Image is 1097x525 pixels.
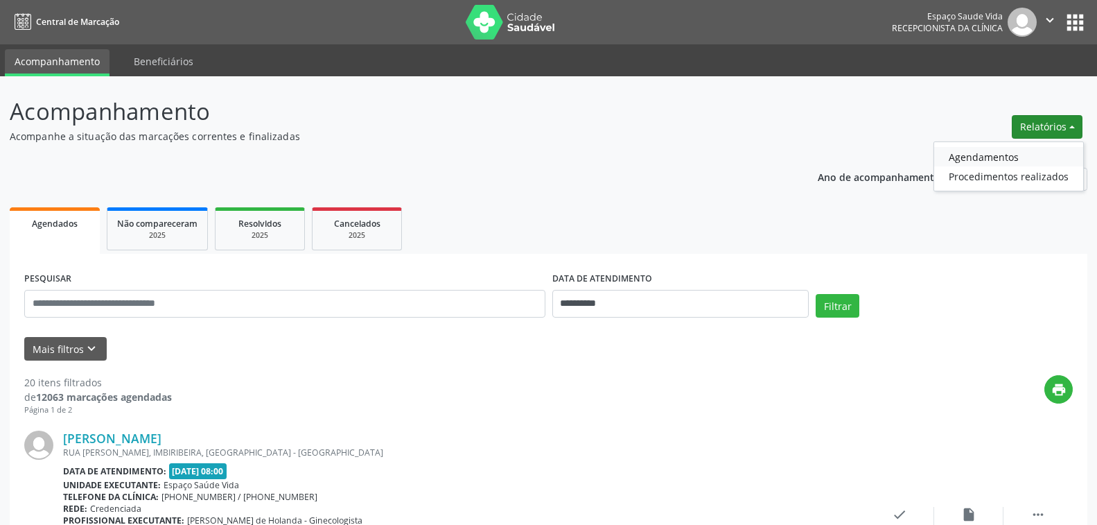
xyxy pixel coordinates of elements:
span: Cancelados [334,218,380,230]
i: check [892,507,907,522]
button: Filtrar [816,294,859,318]
button: apps [1063,10,1087,35]
strong: 12063 marcações agendadas [36,390,172,404]
span: Espaço Saúde Vida [164,479,239,491]
div: 20 itens filtrados [24,375,172,390]
a: Procedimentos realizados [934,166,1083,186]
span: [PHONE_NUMBER] / [PHONE_NUMBER] [161,491,317,503]
p: Acompanhe a situação das marcações correntes e finalizadas [10,129,764,144]
button: Relatórios [1012,115,1082,139]
span: Não compareceram [117,218,198,230]
a: Acompanhamento [5,49,109,76]
button: print [1044,375,1073,404]
button:  [1037,8,1063,37]
div: 2025 [117,230,198,241]
div: RUA [PERSON_NAME], IMBIRIBEIRA, [GEOGRAPHIC_DATA] - [GEOGRAPHIC_DATA] [63,447,865,458]
img: img [24,431,53,460]
label: DATA DE ATENDIMENTO [552,268,652,290]
div: Espaço Saude Vida [892,10,1003,22]
span: Resolvidos [238,218,281,230]
p: Acompanhamento [10,94,764,129]
div: de [24,390,172,404]
button: Mais filtroskeyboard_arrow_down [24,337,107,361]
i:  [1030,507,1046,522]
i:  [1042,12,1057,28]
label: PESQUISAR [24,268,71,290]
div: Página 1 de 2 [24,404,172,416]
b: Rede: [63,503,87,515]
span: [DATE] 08:00 [169,463,227,479]
i: insert_drive_file [961,507,976,522]
span: Agendados [32,218,78,230]
i: print [1051,382,1067,397]
p: Ano de acompanhamento [818,168,940,185]
a: Agendamentos [934,147,1083,166]
a: [PERSON_NAME] [63,431,161,446]
a: Central de Marcação [10,10,119,33]
b: Unidade executante: [63,479,161,491]
i: keyboard_arrow_down [84,341,99,356]
ul: Relatórios [933,141,1084,191]
span: Central de Marcação [36,16,119,28]
b: Data de atendimento: [63,465,166,477]
a: Beneficiários [124,49,203,74]
div: 2025 [225,230,295,241]
img: img [1008,8,1037,37]
span: Credenciada [90,503,141,515]
span: Recepcionista da clínica [892,22,1003,34]
b: Telefone da clínica: [63,491,159,503]
div: 2025 [322,230,392,241]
